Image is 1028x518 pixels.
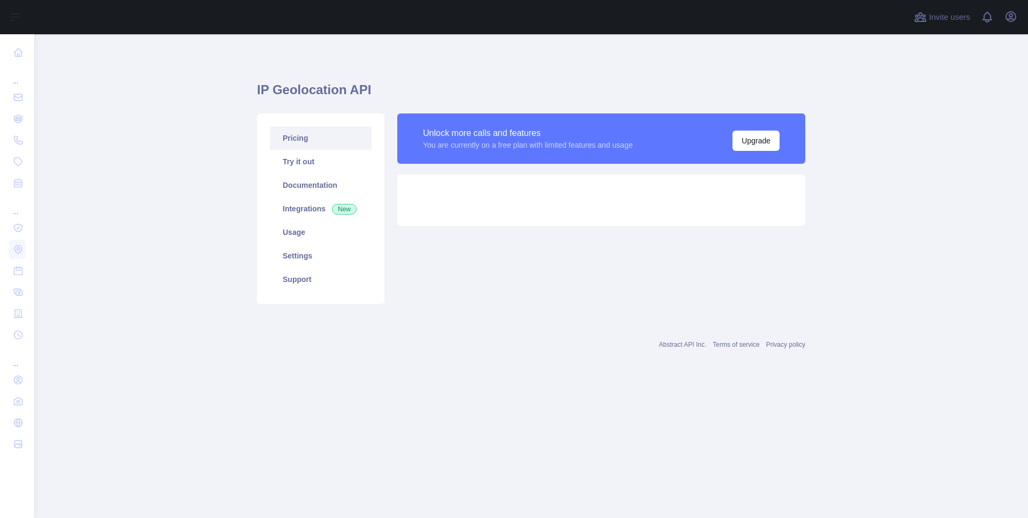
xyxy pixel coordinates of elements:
a: Usage [270,220,372,244]
button: Invite users [912,9,972,26]
div: ... [9,64,26,86]
a: Settings [270,244,372,268]
div: ... [9,195,26,216]
a: Support [270,268,372,291]
a: Integrations New [270,197,372,220]
span: New [332,204,357,215]
button: Upgrade [732,131,780,151]
a: Documentation [270,173,372,197]
a: Abstract API Inc. [659,341,707,348]
a: Terms of service [713,341,759,348]
div: Unlock more calls and features [423,127,633,140]
div: You are currently on a free plan with limited features and usage [423,140,633,150]
h1: IP Geolocation API [257,81,805,107]
a: Pricing [270,126,372,150]
span: Invite users [929,11,970,24]
a: Privacy policy [766,341,805,348]
div: ... [9,347,26,368]
a: Try it out [270,150,372,173]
